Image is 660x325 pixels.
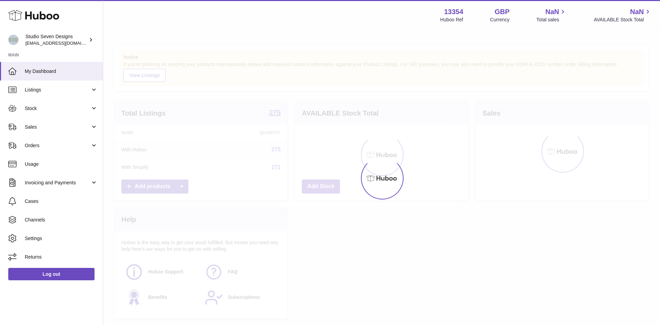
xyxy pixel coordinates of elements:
span: AVAILABLE Stock Total [594,17,652,23]
strong: GBP [495,7,509,17]
span: Stock [25,105,90,112]
span: My Dashboard [25,68,98,75]
span: Total sales [536,17,567,23]
span: Listings [25,87,90,93]
span: Cases [25,198,98,205]
span: Usage [25,161,98,167]
div: Huboo Ref [440,17,463,23]
span: Returns [25,254,98,260]
img: contact.studiosevendesigns@gmail.com [8,35,19,45]
div: Studio Seven Designs [25,33,87,46]
a: NaN AVAILABLE Stock Total [594,7,652,23]
span: Sales [25,124,90,130]
span: NaN [630,7,644,17]
a: Log out [8,268,95,280]
span: NaN [545,7,559,17]
strong: 13354 [444,7,463,17]
span: Invoicing and Payments [25,180,90,186]
div: Currency [490,17,510,23]
span: Channels [25,217,98,223]
a: NaN Total sales [536,7,567,23]
span: Orders [25,142,90,149]
span: [EMAIL_ADDRESS][DOMAIN_NAME] [25,40,101,46]
span: Settings [25,235,98,242]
